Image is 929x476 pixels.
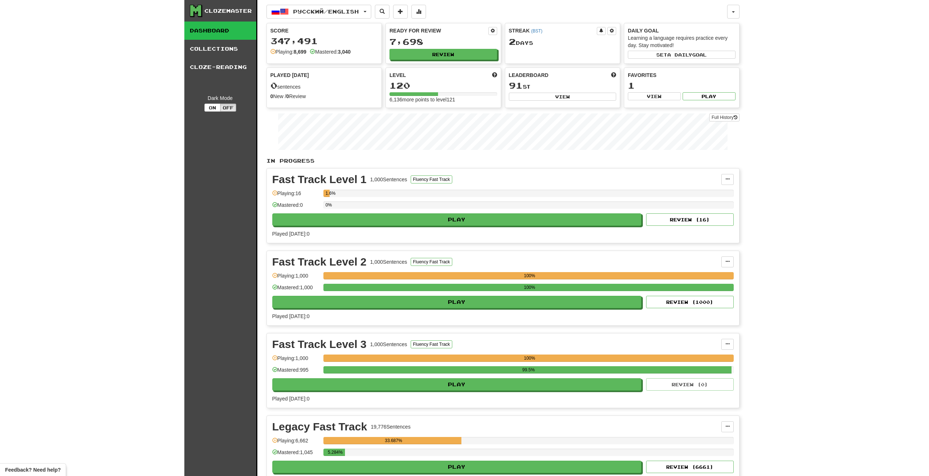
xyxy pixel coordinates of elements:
[272,437,320,449] div: Playing: 6,662
[272,256,367,267] div: Fast Track Level 2
[611,71,616,79] span: This week in points, UTC
[310,48,350,55] div: Mastered:
[272,174,367,185] div: Fast Track Level 1
[270,93,273,99] strong: 0
[270,80,277,90] span: 0
[190,94,251,102] div: Dark Mode
[509,81,617,90] div: st
[326,366,732,374] div: 99.5%
[370,176,407,183] div: 1,000 Sentences
[628,51,736,59] button: Seta dailygoal
[509,27,597,34] div: Streak
[709,113,739,121] a: Full History
[266,5,371,19] button: Русский/English
[272,213,642,226] button: Play
[389,71,406,79] span: Level
[646,378,734,391] button: Review (0)
[509,93,617,101] button: View
[509,36,516,47] span: 2
[646,213,734,226] button: Review (16)
[375,5,389,19] button: Search sentences
[371,423,411,430] div: 19,776 Sentences
[270,27,378,34] div: Score
[272,461,642,473] button: Play
[184,40,256,58] a: Collections
[646,296,734,308] button: Review (1000)
[270,48,307,55] div: Playing:
[326,190,330,197] div: 1.6%
[531,28,542,34] a: (BST)
[272,284,320,296] div: Mastered: 1,000
[272,231,310,237] span: Played [DATE]: 0
[204,7,252,15] div: Clozemaster
[270,71,309,79] span: Played [DATE]
[272,378,642,391] button: Play
[272,313,310,319] span: Played [DATE]: 0
[389,81,497,90] div: 120
[509,37,617,47] div: Day s
[326,272,734,279] div: 100%
[646,461,734,473] button: Review (6661)
[389,96,497,103] div: 6,136 more points to level 121
[286,93,289,99] strong: 0
[220,104,236,112] button: Off
[370,341,407,348] div: 1,000 Sentences
[272,339,367,350] div: Fast Track Level 3
[272,421,367,432] div: Legacy Fast Track
[5,466,61,473] span: Open feedback widget
[411,5,426,19] button: More stats
[272,272,320,284] div: Playing: 1,000
[628,27,736,34] div: Daily Goal
[389,49,497,60] button: Review
[272,201,320,213] div: Mastered: 0
[270,36,378,46] div: 347,491
[326,284,734,291] div: 100%
[270,93,378,100] div: New / Review
[389,27,488,34] div: Ready for Review
[411,175,452,183] button: Fluency Fast Track
[272,396,310,402] span: Played [DATE]: 0
[184,22,256,40] a: Dashboard
[370,258,407,266] div: 1,000 Sentences
[411,258,452,266] button: Fluency Fast Track
[389,37,497,46] div: 7,698
[628,81,736,90] div: 1
[326,449,345,456] div: 5.284%
[293,8,359,15] span: Русский / English
[492,71,497,79] span: Score more points to level up
[628,71,736,79] div: Favorites
[184,58,256,76] a: Cloze-Reading
[272,296,642,308] button: Play
[272,355,320,367] div: Playing: 1,000
[509,80,523,90] span: 91
[667,52,692,57] span: a daily
[628,34,736,49] div: Learning a language requires practice every day. Stay motivated!
[509,71,549,79] span: Leaderboard
[326,437,461,444] div: 33.687%
[272,366,320,378] div: Mastered: 995
[266,157,740,165] p: In Progress
[628,92,681,100] button: View
[326,355,734,362] div: 100%
[272,449,320,461] div: Mastered: 1,045
[411,340,452,348] button: Fluency Fast Track
[683,92,736,100] button: Play
[270,81,378,90] div: sentences
[272,190,320,202] div: Playing: 16
[293,49,306,55] strong: 8,699
[204,104,220,112] button: On
[393,5,408,19] button: Add sentence to collection
[338,49,351,55] strong: 3,040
